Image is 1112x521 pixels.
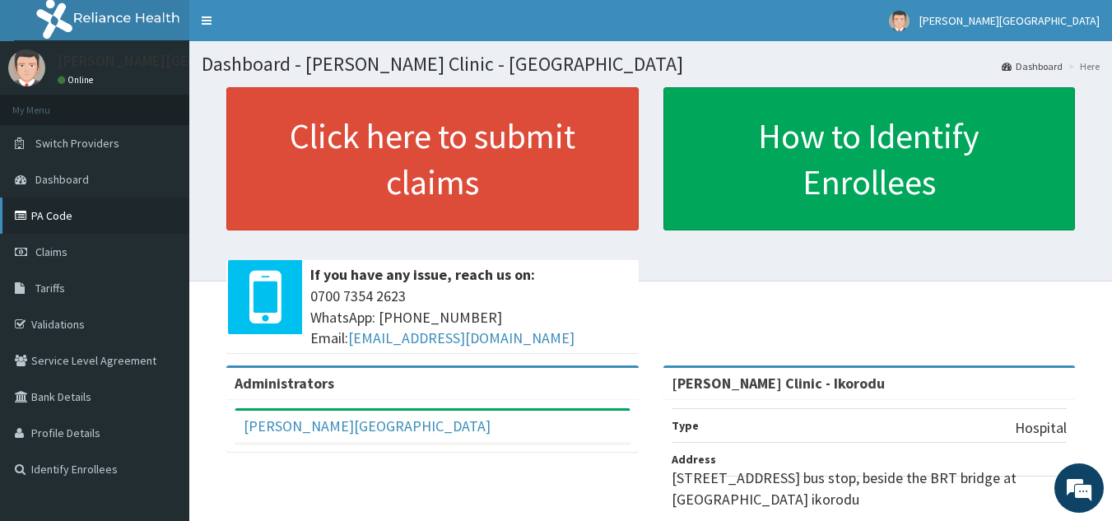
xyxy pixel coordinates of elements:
img: User Image [8,49,45,86]
a: Dashboard [1002,59,1063,73]
img: User Image [889,11,910,31]
b: Address [672,452,716,467]
span: Dashboard [35,172,89,187]
span: Tariffs [35,281,65,295]
a: [PERSON_NAME][GEOGRAPHIC_DATA] [244,416,491,435]
a: How to Identify Enrollees [663,87,1076,230]
li: Here [1064,59,1100,73]
a: Click here to submit claims [226,87,639,230]
b: Administrators [235,374,334,393]
b: Type [672,418,699,433]
p: [STREET_ADDRESS] bus stop, beside the BRT bridge at [GEOGRAPHIC_DATA] ikorodu [672,468,1068,509]
span: Claims [35,244,67,259]
span: [PERSON_NAME][GEOGRAPHIC_DATA] [919,13,1100,28]
a: [EMAIL_ADDRESS][DOMAIN_NAME] [348,328,575,347]
b: If you have any issue, reach us on: [310,265,535,284]
a: Online [58,74,97,86]
p: Hospital [1015,417,1067,439]
p: [PERSON_NAME][GEOGRAPHIC_DATA] [58,53,301,68]
span: Switch Providers [35,136,119,151]
h1: Dashboard - [PERSON_NAME] Clinic - [GEOGRAPHIC_DATA] [202,53,1100,75]
strong: [PERSON_NAME] Clinic - Ikorodu [672,374,885,393]
span: 0700 7354 2623 WhatsApp: [PHONE_NUMBER] Email: [310,286,630,349]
